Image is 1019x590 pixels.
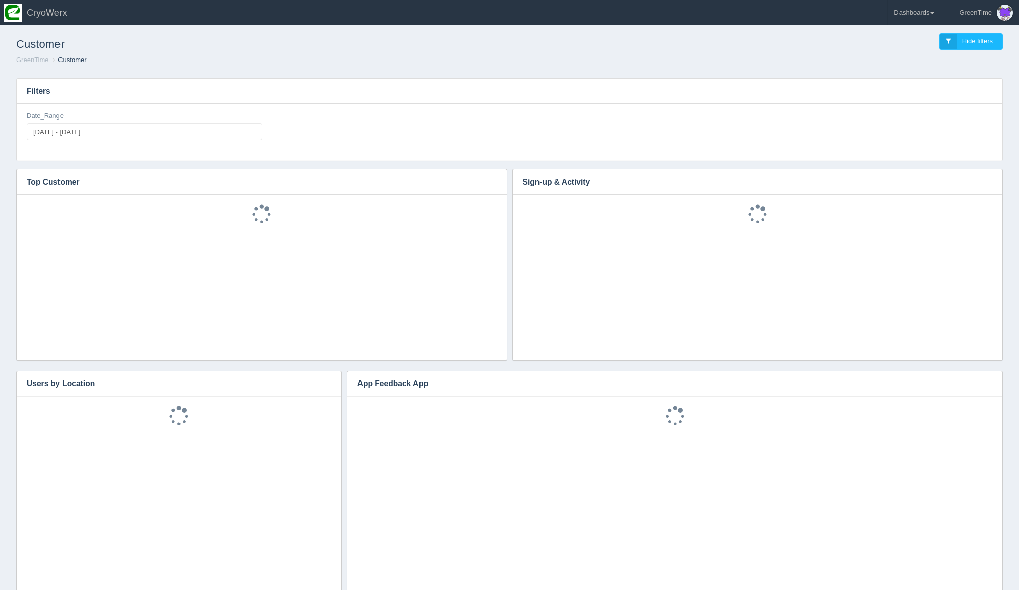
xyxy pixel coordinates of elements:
[27,111,64,121] label: Date_Range
[997,5,1013,21] img: Profile Picture
[16,56,49,64] a: GreenTime
[939,33,1003,50] a: Hide filters
[50,55,86,65] li: Customer
[16,33,510,55] h1: Customer
[17,371,326,396] h3: Users by Location
[513,169,988,195] h3: Sign-up & Activity
[27,8,67,18] span: CryoWerx
[962,37,993,45] span: Hide filters
[17,79,1002,104] h3: Filters
[4,4,22,22] img: so2zg2bv3y2ub16hxtjr.png
[347,371,987,396] h3: App Feedback App
[17,169,492,195] h3: Top Customer
[959,3,992,23] div: GreenTime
